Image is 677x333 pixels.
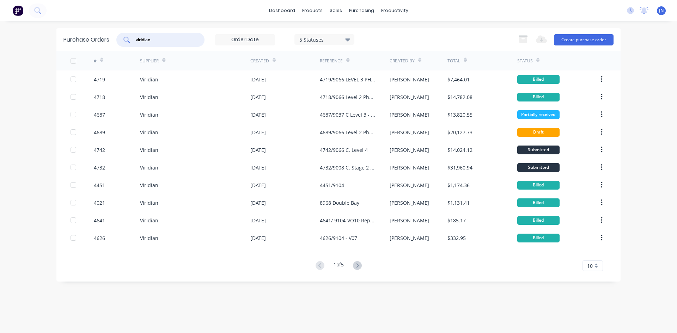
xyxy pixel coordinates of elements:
button: Create purchase order [554,34,614,45]
div: Viridian [140,129,158,136]
div: [PERSON_NAME] [390,181,429,189]
div: Viridian [140,146,158,154]
div: 4732 [94,164,105,171]
div: [DATE] [250,181,266,189]
div: 4719/9066 LEVEL 3 PHASE 1 [320,76,375,83]
div: products [299,5,326,16]
div: $14,024.12 [447,146,472,154]
div: [DATE] [250,199,266,206]
div: Partially received [517,110,560,119]
div: Viridian [140,181,158,189]
div: sales [326,5,346,16]
div: 4719 [94,76,105,83]
div: [PERSON_NAME] [390,146,429,154]
div: 4718/9066 Level 2 Phase 1 [320,93,375,101]
div: 4451/9104 [320,181,344,189]
div: # [94,58,97,64]
div: Supplier [140,58,159,64]
div: [PERSON_NAME] [390,199,429,206]
div: Submitted [517,163,560,172]
div: 4742 [94,146,105,154]
div: 4451 [94,181,105,189]
div: 4687/9037 C Level 3 - Phase 1-Rev 1 [320,111,375,118]
div: Viridian [140,111,158,118]
div: 4718 [94,93,105,101]
input: Search purchase orders... [135,36,194,43]
div: 4732/9008 C. Stage 2 Phase 1 Ground Floor Windows [320,164,375,171]
div: [DATE] [250,111,266,118]
div: Reference [320,58,343,64]
div: [DATE] [250,76,266,83]
div: Draft [517,128,560,137]
input: Order Date [215,35,275,45]
div: 4641 [94,217,105,224]
div: 4687 [94,111,105,118]
div: [DATE] [250,129,266,136]
div: [PERSON_NAME] [390,164,429,171]
span: 10 [587,262,593,270]
div: Billed [517,181,560,190]
div: 8968 Double Bay [320,199,359,206]
div: 1 of 5 [334,261,344,271]
div: $20,127.73 [447,129,472,136]
div: [PERSON_NAME] [390,217,429,224]
div: 5 Statuses [299,36,350,43]
div: Status [517,58,533,64]
div: productivity [378,5,412,16]
div: 4641/ 9104-VO10 Replacement glass [320,217,375,224]
img: Factory [13,5,23,16]
div: $14,782.08 [447,93,472,101]
div: [PERSON_NAME] [390,234,429,242]
div: [DATE] [250,146,266,154]
div: [PERSON_NAME] [390,111,429,118]
div: $332.95 [447,234,466,242]
div: [DATE] [250,217,266,224]
div: [PERSON_NAME] [390,76,429,83]
div: Viridian [140,234,158,242]
div: [DATE] [250,234,266,242]
div: $1,131.41 [447,199,470,206]
div: $185.17 [447,217,466,224]
div: [DATE] [250,93,266,101]
div: 4626/9104 - V07 [320,234,357,242]
div: Billed [517,234,560,242]
span: JN [659,7,664,14]
div: 4021 [94,199,105,206]
div: purchasing [346,5,378,16]
div: Total [447,58,460,64]
div: Viridian [140,199,158,206]
div: Submitted [517,146,560,154]
div: $13,820.55 [447,111,472,118]
a: dashboard [266,5,299,16]
div: $31,960.94 [447,164,472,171]
div: Billed [517,198,560,207]
div: 4689 [94,129,105,136]
div: Created By [390,58,415,64]
div: Billed [517,75,560,84]
div: Viridian [140,76,158,83]
div: Viridian [140,164,158,171]
div: Created [250,58,269,64]
div: $1,174.36 [447,181,470,189]
div: Purchase Orders [63,36,109,44]
div: Viridian [140,217,158,224]
div: $7,464.01 [447,76,470,83]
div: Billed [517,216,560,225]
div: [PERSON_NAME] [390,129,429,136]
div: 4742/9066 C. Level 4 [320,146,368,154]
div: [DATE] [250,164,266,171]
div: 4689/9066 Level 2 Phase 1 Rev 1 [320,129,375,136]
div: Viridian [140,93,158,101]
div: Billed [517,93,560,101]
div: 4626 [94,234,105,242]
div: [PERSON_NAME] [390,93,429,101]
